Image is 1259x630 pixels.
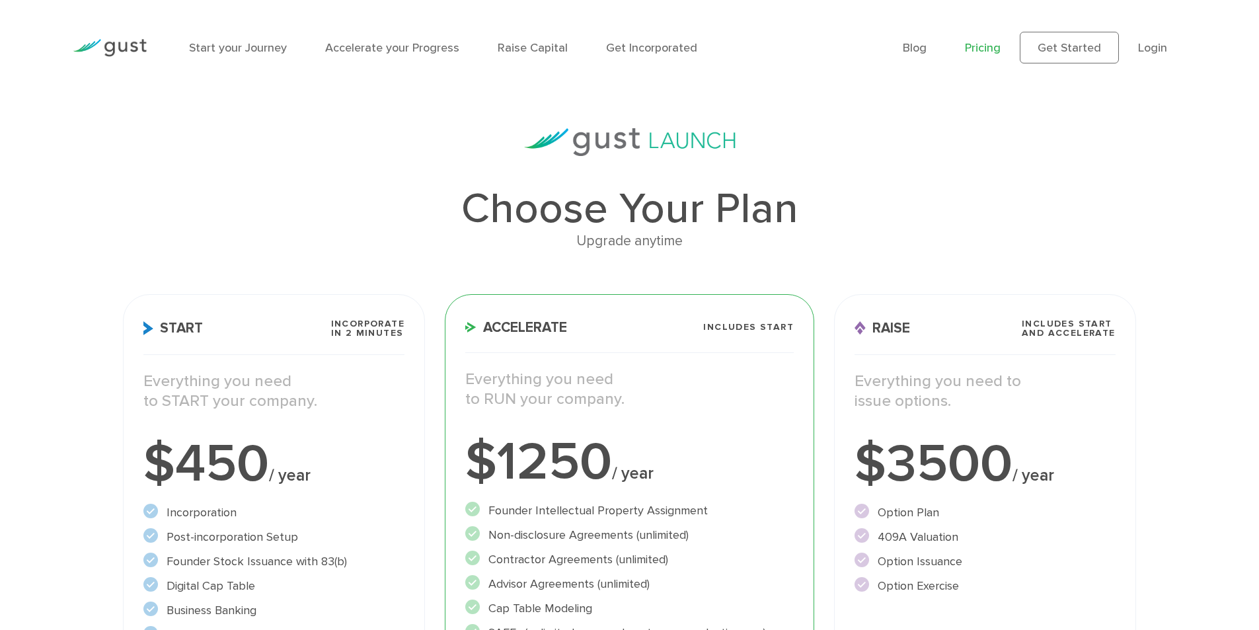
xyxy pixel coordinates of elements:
li: Option Exercise [855,577,1116,595]
span: / year [1012,465,1054,485]
li: 409A Valuation [855,528,1116,546]
span: Raise [855,321,910,335]
img: Accelerate Icon [465,322,477,333]
div: $1250 [465,436,794,489]
span: Incorporate in 2 Minutes [331,319,404,338]
span: / year [612,463,654,483]
a: Start your Journey [189,41,287,55]
li: Option Plan [855,504,1116,522]
img: gust-launch-logos.svg [524,128,736,156]
li: Cap Table Modeling [465,600,794,617]
li: Business Banking [143,602,404,619]
li: Contractor Agreements (unlimited) [465,551,794,569]
span: Includes START [703,323,794,332]
li: Founder Intellectual Property Assignment [465,502,794,520]
li: Non-disclosure Agreements (unlimited) [465,526,794,544]
p: Everything you need to issue options. [855,372,1116,411]
a: Pricing [965,41,1001,55]
h1: Choose Your Plan [123,188,1135,230]
a: Get Incorporated [606,41,697,55]
li: Advisor Agreements (unlimited) [465,575,794,593]
a: Blog [903,41,927,55]
li: Digital Cap Table [143,577,404,595]
li: Option Issuance [855,553,1116,571]
img: Gust Logo [73,39,147,57]
span: Start [143,321,203,335]
img: Raise Icon [855,321,866,335]
span: / year [269,465,311,485]
a: Accelerate your Progress [325,41,459,55]
li: Post-incorporation Setup [143,528,404,546]
a: Raise Capital [498,41,568,55]
a: Get Started [1020,32,1119,63]
a: Login [1138,41,1167,55]
p: Everything you need to RUN your company. [465,370,794,409]
span: Accelerate [465,321,567,335]
p: Everything you need to START your company. [143,372,404,411]
img: Start Icon X2 [143,321,153,335]
div: $450 [143,438,404,491]
li: Founder Stock Issuance with 83(b) [143,553,404,571]
span: Includes START and ACCELERATE [1022,319,1116,338]
div: $3500 [855,438,1116,491]
li: Incorporation [143,504,404,522]
div: Upgrade anytime [123,230,1135,253]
